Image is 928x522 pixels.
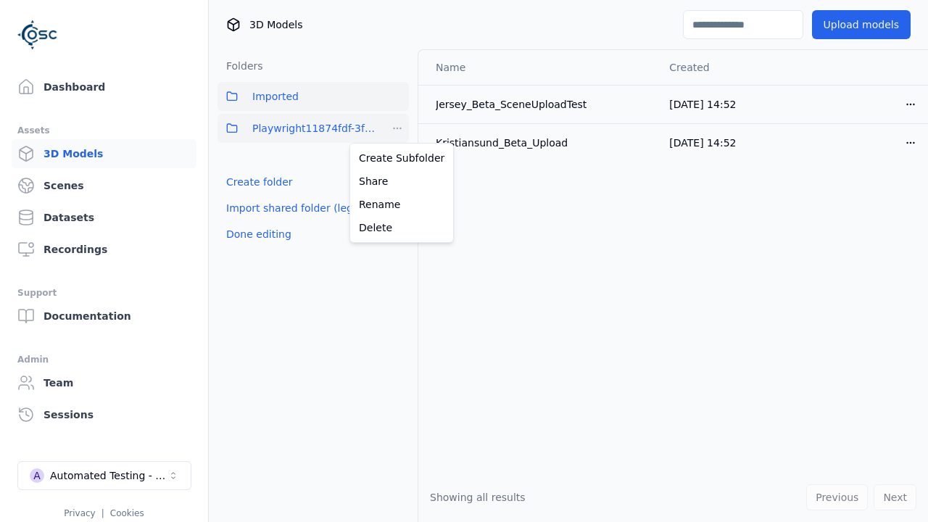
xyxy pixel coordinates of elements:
a: Share [353,170,450,193]
a: Delete [353,216,450,239]
a: Rename [353,193,450,216]
a: Create Subfolder [353,146,450,170]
